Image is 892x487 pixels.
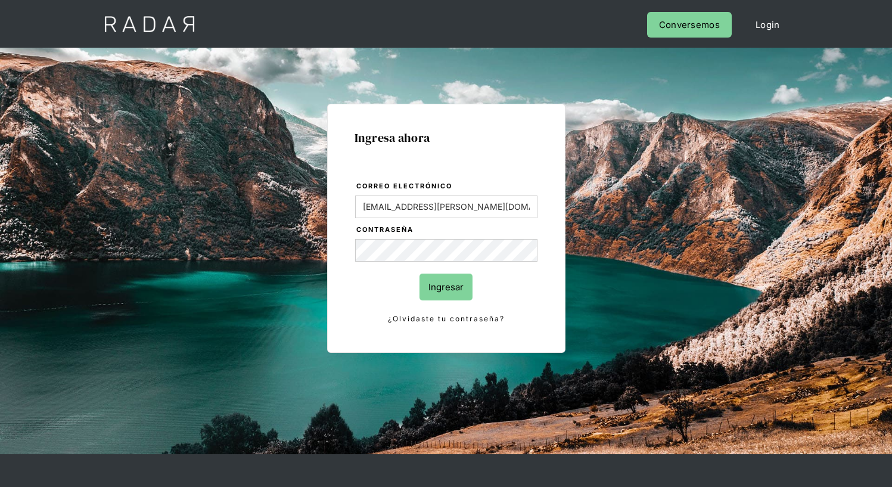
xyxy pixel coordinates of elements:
[355,196,537,218] input: bruce@wayne.com
[355,312,537,325] a: ¿Olvidaste tu contraseña?
[356,224,537,236] label: Contraseña
[355,180,538,325] form: Login Form
[356,181,537,193] label: Correo electrónico
[355,131,538,144] h1: Ingresa ahora
[647,12,732,38] a: Conversemos
[744,12,792,38] a: Login
[419,274,473,300] input: Ingresar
